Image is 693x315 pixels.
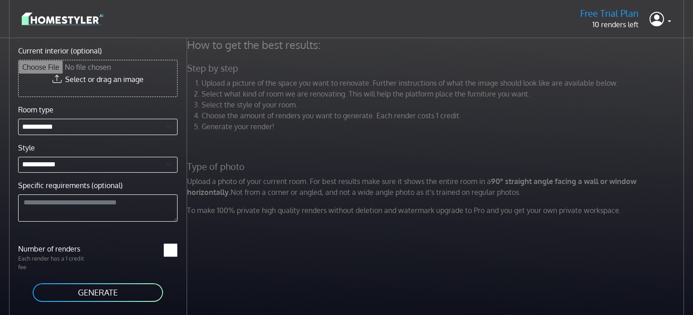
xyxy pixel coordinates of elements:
[18,142,35,153] label: Style
[18,180,123,191] label: Specific requirements (optional)
[182,205,692,216] p: To make 100% private high quality renders without deletion and watermark upgrade to Pro and you g...
[18,45,102,56] label: Current interior (optional)
[22,11,103,27] img: logo-3de290ba35641baa71223ecac5eacb59cb85b4c7fdf211dc9aaecaaee71ea2f8.svg
[580,19,639,30] p: 10 renders left
[18,104,53,115] label: Room type
[182,176,692,198] p: Upload a photo of your current room. For best results make sure it shows the entire room in a Not...
[182,38,692,52] h4: How to get the best results:
[182,161,692,172] h5: Type of photo
[13,254,98,271] p: Each render has a 1 credit fee
[182,63,692,74] h5: Step by step
[13,243,98,254] label: Number of renders
[202,110,686,121] li: Choose the amount of renders you want to generate. Each render costs 1 credit.
[580,8,639,19] h5: Free Trial Plan
[202,121,686,132] li: Generate your render!
[202,78,686,88] li: Upload a picture of the space you want to renovate. Further instructions of what the image should...
[32,282,164,303] button: GENERATE
[202,88,686,99] li: Select what kind of room we are renovating. This will help the platform place the furniture you w...
[202,99,686,110] li: Select the style of your room.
